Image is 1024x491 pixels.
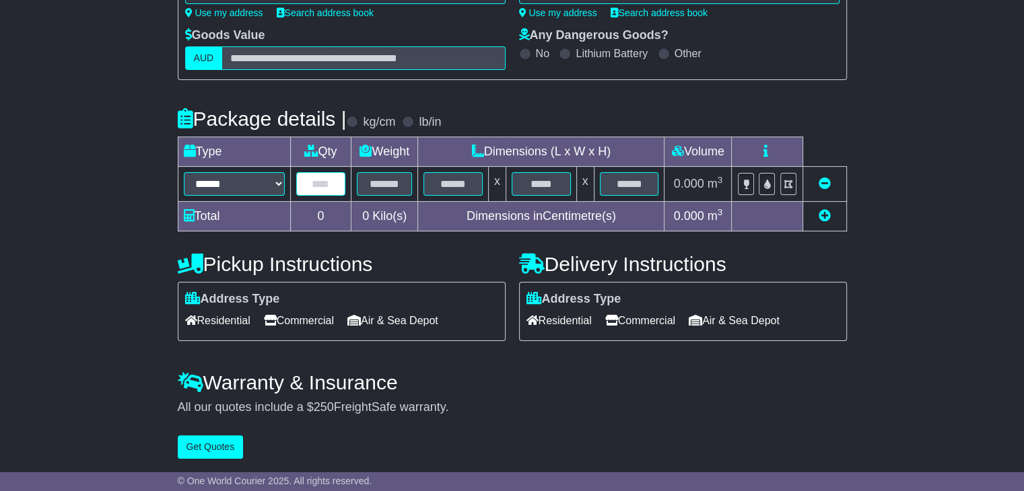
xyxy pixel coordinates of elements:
td: x [488,167,506,202]
button: Get Quotes [178,435,244,459]
span: Air & Sea Depot [347,310,438,331]
div: All our quotes include a $ FreightSafe warranty. [178,400,847,415]
label: Lithium Battery [576,47,648,60]
label: Address Type [526,292,621,307]
span: 0 [362,209,369,223]
a: Use my address [519,7,597,18]
h4: Pickup Instructions [178,253,506,275]
a: Search address book [611,7,708,18]
span: 0.000 [674,209,704,223]
label: Address Type [185,292,280,307]
label: No [536,47,549,60]
span: 0.000 [674,177,704,190]
label: Other [675,47,702,60]
a: Add new item [819,209,831,223]
span: 250 [314,400,334,414]
span: Commercial [264,310,334,331]
span: © One World Courier 2025. All rights reserved. [178,476,372,486]
td: Dimensions (L x W x H) [418,137,664,167]
td: Volume [664,137,732,167]
a: Search address book [277,7,374,18]
sup: 3 [718,175,723,185]
a: Use my address [185,7,263,18]
td: Dimensions in Centimetre(s) [418,202,664,231]
span: m [708,209,723,223]
td: Qty [290,137,351,167]
h4: Warranty & Insurance [178,371,847,393]
label: Goods Value [185,28,265,43]
span: Air & Sea Depot [689,310,780,331]
span: m [708,177,723,190]
label: kg/cm [363,115,395,130]
label: Any Dangerous Goods? [519,28,669,43]
span: Residential [185,310,250,331]
h4: Delivery Instructions [519,253,847,275]
label: lb/in [419,115,441,130]
span: Residential [526,310,592,331]
h4: Package details | [178,108,347,130]
label: AUD [185,46,223,70]
a: Remove this item [819,177,831,190]
td: Weight [351,137,418,167]
td: 0 [290,202,351,231]
td: x [576,167,594,202]
sup: 3 [718,207,723,217]
td: Kilo(s) [351,202,418,231]
span: Commercial [605,310,675,331]
td: Type [178,137,290,167]
td: Total [178,202,290,231]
